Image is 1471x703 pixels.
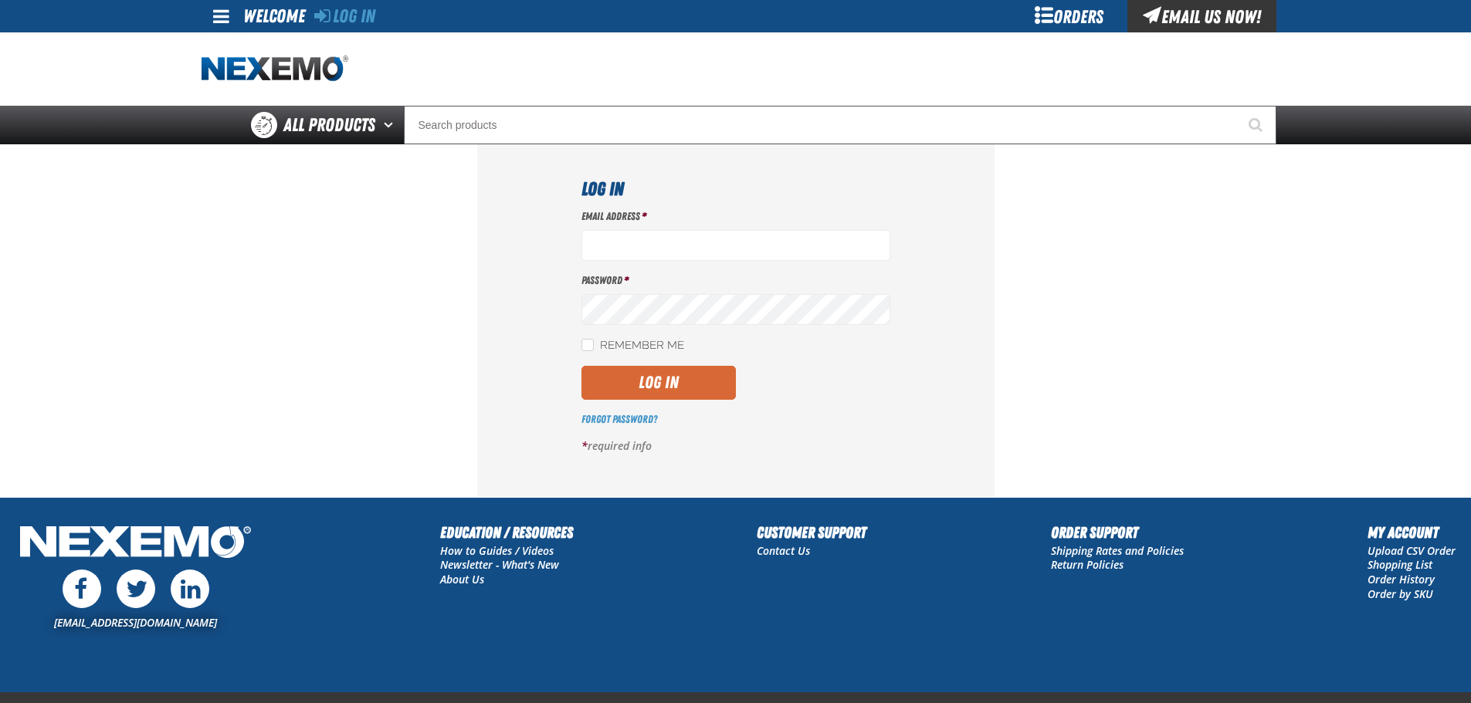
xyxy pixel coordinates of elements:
[440,557,559,572] a: Newsletter - What's New
[15,521,256,566] img: Nexemo Logo
[581,439,890,454] p: required info
[1368,572,1435,586] a: Order History
[581,339,684,353] label: Remember Me
[283,111,375,139] span: All Products
[581,413,657,425] a: Forgot Password?
[1051,521,1184,544] h2: Order Support
[1368,557,1432,572] a: Shopping List
[581,175,890,203] h1: Log In
[1368,521,1456,544] h2: My Account
[314,5,375,27] a: Log In
[581,273,890,288] label: Password
[757,521,866,544] h2: Customer Support
[1368,543,1456,558] a: Upload CSV Order
[54,615,217,630] a: [EMAIL_ADDRESS][DOMAIN_NAME]
[378,106,404,144] button: Open All Products pages
[1238,106,1276,144] button: Start Searching
[581,209,890,224] label: Email Address
[1051,557,1124,572] a: Return Policies
[202,56,348,83] a: Home
[581,366,736,400] button: Log In
[440,521,573,544] h2: Education / Resources
[1051,543,1184,558] a: Shipping Rates and Policies
[581,339,594,351] input: Remember Me
[202,56,348,83] img: Nexemo logo
[440,543,554,558] a: How to Guides / Videos
[1368,586,1433,601] a: Order by SKU
[757,543,810,558] a: Contact Us
[440,572,484,586] a: About Us
[404,106,1276,144] input: Search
